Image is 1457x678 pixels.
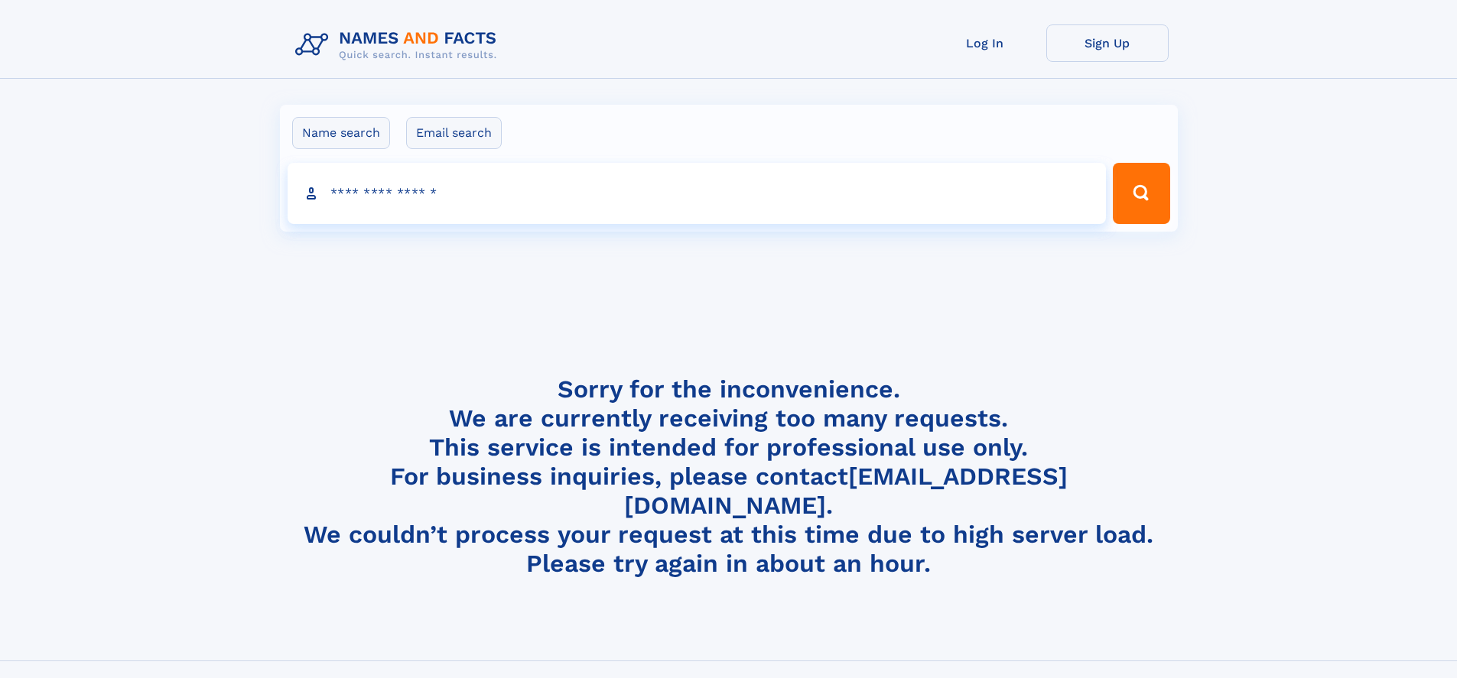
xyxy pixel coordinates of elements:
[1113,163,1169,224] button: Search Button
[288,163,1107,224] input: search input
[1046,24,1169,62] a: Sign Up
[289,375,1169,579] h4: Sorry for the inconvenience. We are currently receiving too many requests. This service is intend...
[292,117,390,149] label: Name search
[406,117,502,149] label: Email search
[624,462,1068,520] a: [EMAIL_ADDRESS][DOMAIN_NAME]
[289,24,509,66] img: Logo Names and Facts
[924,24,1046,62] a: Log In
